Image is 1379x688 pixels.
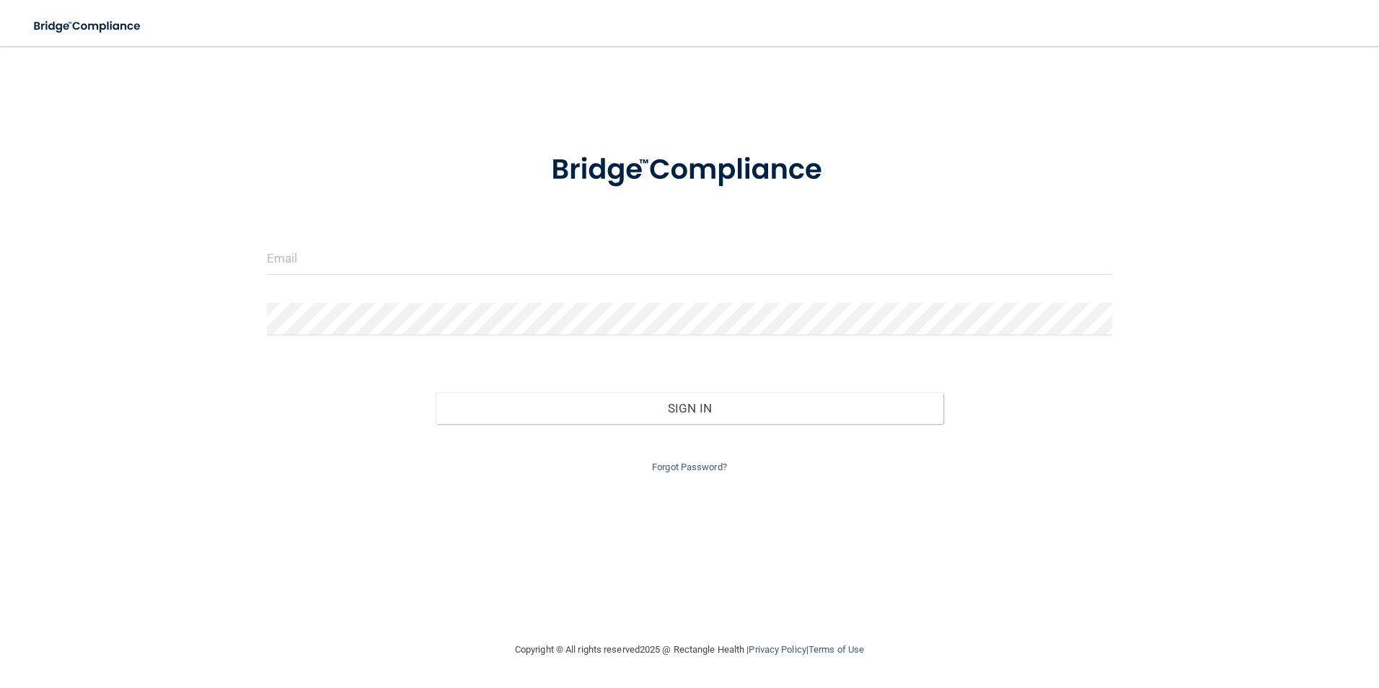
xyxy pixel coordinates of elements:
[809,644,864,655] a: Terms of Use
[652,462,727,472] a: Forgot Password?
[22,12,154,41] img: bridge_compliance_login_screen.278c3ca4.svg
[426,627,953,673] div: Copyright © All rights reserved 2025 @ Rectangle Health | |
[521,133,858,208] img: bridge_compliance_login_screen.278c3ca4.svg
[436,392,943,424] button: Sign In
[267,242,1113,275] input: Email
[749,644,806,655] a: Privacy Policy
